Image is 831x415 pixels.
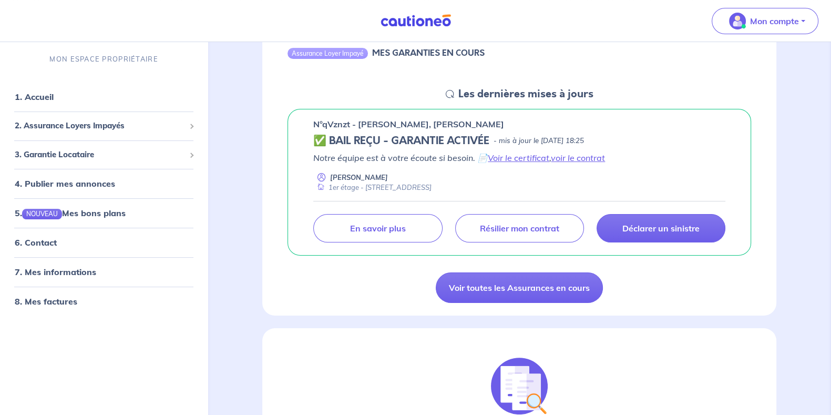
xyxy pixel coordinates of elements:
span: 3. Garantie Locataire [15,149,185,161]
a: Voir le certificat [488,153,549,163]
div: state: CONTRACT-VALIDATED, Context: NEW,CHOOSE-CERTIFICATE,RELATIONSHIP,LESSOR-DOCUMENTS [313,135,725,147]
img: Cautioneo [376,14,455,27]
div: 7. Mes informations [4,261,203,282]
a: 1. Accueil [15,92,54,102]
h5: ✅ BAIL REÇU - GARANTIE ACTIVÉE [313,135,489,147]
a: 5.NOUVEAUMes bons plans [15,208,126,218]
span: 2. Assurance Loyers Impayés [15,120,185,132]
div: 4. Publier mes annonces [4,173,203,194]
div: 5.NOUVEAUMes bons plans [4,203,203,224]
a: Déclarer un sinistre [597,214,725,242]
p: [PERSON_NAME] [330,173,388,183]
p: - mis à jour le [DATE] 18:25 [494,136,584,146]
p: Déclarer un sinistre [622,223,700,234]
p: MON ESPACE PROPRIÉTAIRE [49,54,158,64]
img: justif-loupe [491,358,548,414]
a: En savoir plus [313,214,442,242]
div: 8. Mes factures [4,291,203,312]
img: illu_account_valid_menu.svg [729,13,746,29]
a: Résilier mon contrat [455,214,584,242]
p: n°qVznzt - [PERSON_NAME], [PERSON_NAME] [313,118,504,130]
div: 1. Accueil [4,86,203,107]
a: 6. Contact [15,237,57,248]
a: 4. Publier mes annonces [15,178,115,189]
p: En savoir plus [350,223,406,234]
h5: Les dernières mises à jours [458,88,593,100]
div: 2. Assurance Loyers Impayés [4,116,203,136]
div: 3. Garantie Locataire [4,145,203,165]
a: voir le contrat [551,153,605,163]
div: Assurance Loyer Impayé [288,48,368,58]
a: 7. Mes informations [15,267,96,277]
div: 6. Contact [4,232,203,253]
p: Résilier mon contrat [480,223,559,234]
p: Mon compte [750,15,799,27]
p: Notre équipe est à votre écoute si besoin. 📄 , [313,151,725,164]
h6: MES GARANTIES EN COURS [372,48,485,58]
a: 8. Mes factures [15,296,77,307]
div: 1er étage - [STREET_ADDRESS] [313,183,432,193]
a: Voir toutes les Assurances en cours [436,272,603,303]
button: illu_account_valid_menu.svgMon compte [712,8,818,34]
